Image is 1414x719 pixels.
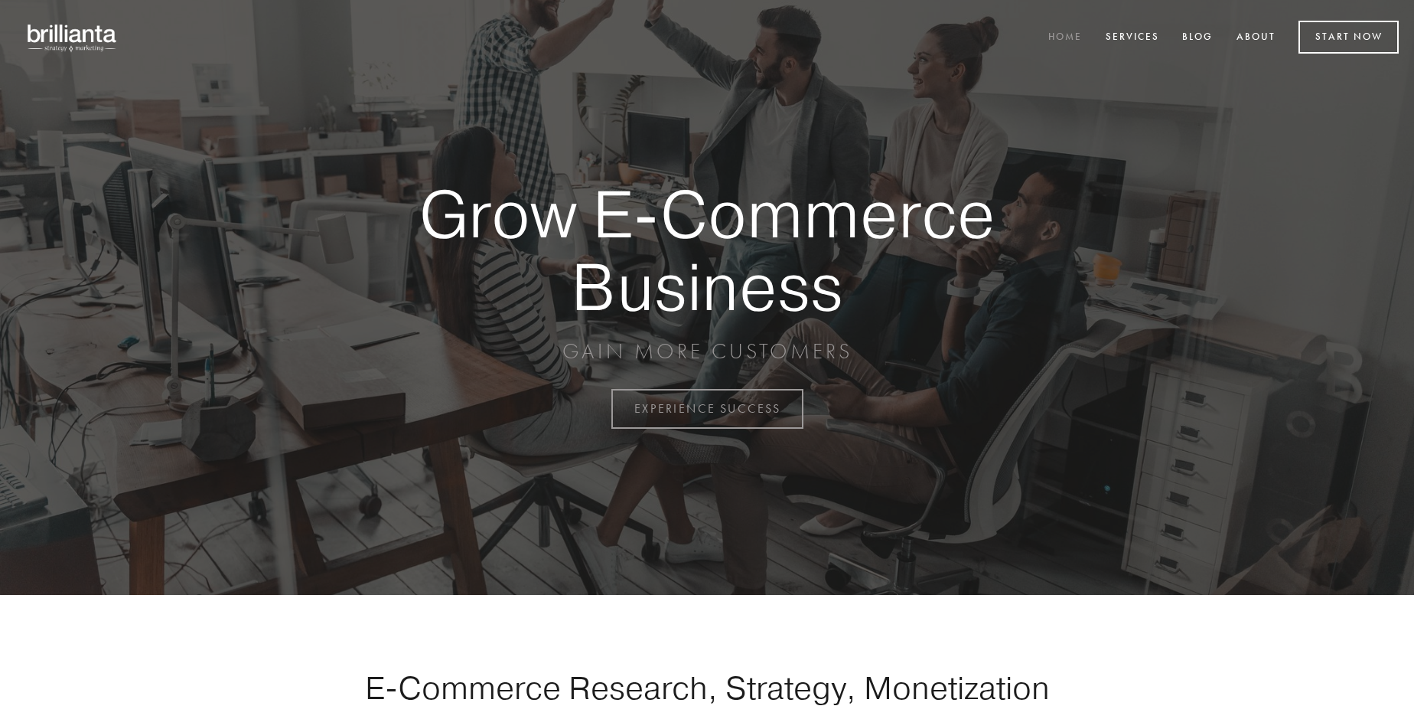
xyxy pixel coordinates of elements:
a: Blog [1172,25,1223,51]
p: GAIN MORE CUSTOMERS [366,338,1048,365]
a: EXPERIENCE SUCCESS [611,389,803,429]
strong: Grow E-Commerce Business [366,178,1048,322]
a: Services [1096,25,1169,51]
h1: E-Commerce Research, Strategy, Monetization [317,668,1097,707]
a: About [1227,25,1285,51]
a: Start Now [1298,21,1399,54]
a: Home [1038,25,1092,51]
img: brillianta - research, strategy, marketing [15,15,130,60]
